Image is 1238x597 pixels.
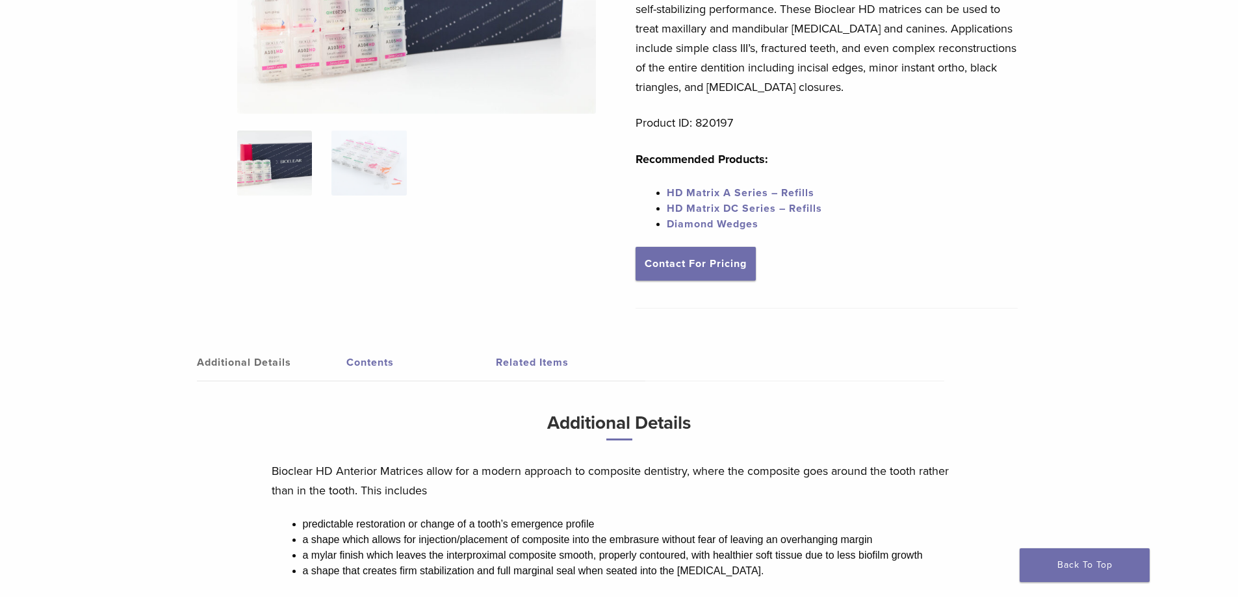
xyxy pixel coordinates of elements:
[346,344,496,381] a: Contents
[667,218,758,231] a: Diamond Wedges
[636,152,768,166] strong: Recommended Products:
[331,131,406,196] img: Complete HD Anterior Kit - Image 2
[1020,548,1150,582] a: Back To Top
[636,113,1018,133] p: Product ID: 820197
[667,186,814,199] a: HD Matrix A Series – Refills
[303,516,967,532] li: predictable restoration or change of a tooth’s emergence profile
[303,532,967,548] li: a shape which allows for injection/placement of composite into the embrasure without fear of leav...
[303,563,967,579] li: a shape that creates firm stabilization and full marginal seal when seated into the [MEDICAL_DATA].
[237,131,312,196] img: IMG_8088-1-324x324.jpg
[272,461,967,500] p: Bioclear HD Anterior Matrices allow for a modern approach to composite dentistry, where the compo...
[636,247,756,281] a: Contact For Pricing
[667,202,822,215] a: HD Matrix DC Series – Refills
[197,344,346,381] a: Additional Details
[303,548,967,563] li: a mylar finish which leaves the interproximal composite smooth, properly contoured, with healthie...
[272,407,967,451] h3: Additional Details
[496,344,645,381] a: Related Items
